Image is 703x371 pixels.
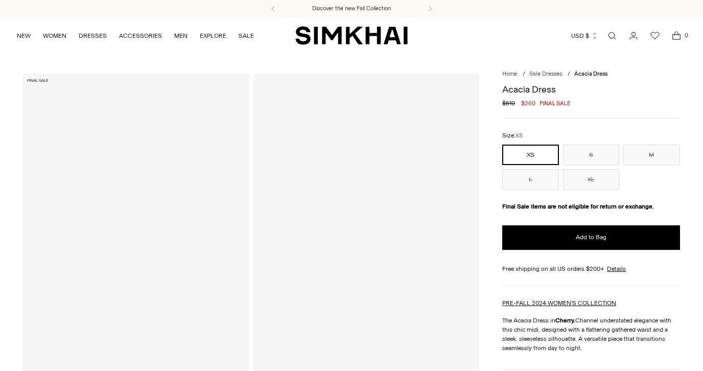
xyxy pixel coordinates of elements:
div: / [568,70,570,79]
a: EXPLORE [200,25,226,47]
a: NEW [17,25,31,47]
a: MEN [174,25,188,47]
a: Sale Dresses [529,71,562,77]
span: XS [515,132,523,139]
s: $510 [502,99,515,108]
button: M [623,145,679,165]
a: Go to the account page [623,26,644,46]
button: XL [563,169,619,190]
div: / [523,70,525,79]
a: Details [607,264,626,273]
a: SALE [239,25,254,47]
div: Free shipping on all US orders $200+ [502,264,679,273]
nav: breadcrumbs [502,70,679,79]
span: Acacia Dress [574,71,607,77]
a: Open search modal [602,26,622,46]
a: ACCESSORIES [119,25,162,47]
a: PRE-FALL 2024 WOMEN'S COLLECTION [502,299,616,307]
strong: Final Sale items are not eligible for return or exchange. [502,203,654,210]
span: Add to Bag [576,233,606,242]
label: Size: [502,131,523,141]
span: 0 [682,31,691,40]
span: $260 [521,99,535,108]
a: SIMKHAI [295,26,408,45]
button: USD $ [571,25,598,47]
a: Discover the new Fall Collection [312,5,391,13]
a: WOMEN [43,25,66,47]
button: XS [502,145,558,165]
button: S [563,145,619,165]
h1: Acacia Dress [502,85,679,94]
a: Open cart modal [666,26,687,46]
button: Add to Bag [502,225,679,250]
p: The Acacia Dress in Channel understated elegance with this chic midi, designed with a flattering ... [502,316,679,353]
a: DRESSES [79,25,107,47]
a: Home [502,71,517,77]
button: L [502,169,558,190]
strong: Cherry. [555,317,575,324]
a: Wishlist [645,26,665,46]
